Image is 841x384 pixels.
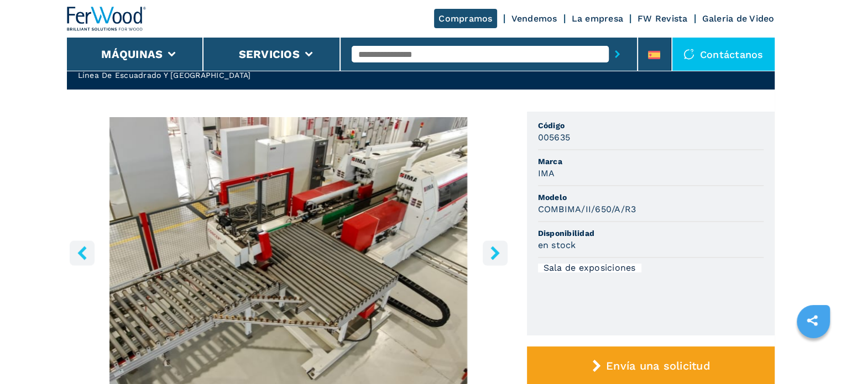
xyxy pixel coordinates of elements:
[606,359,711,372] span: Envía una solicitud
[609,41,626,67] button: submit-button
[798,307,826,334] a: sharethis
[511,13,557,24] a: Vendemos
[78,70,279,81] h2: Línea De Escuadrado Y [GEOGRAPHIC_DATA]
[101,48,163,61] button: Máquinas
[483,240,508,265] button: right-button
[638,13,688,24] a: FW Revista
[538,192,764,203] span: Modelo
[239,48,300,61] button: Servicios
[572,13,624,24] a: La empresa
[538,239,576,251] h3: en stock
[434,9,497,28] a: Compramos
[702,13,775,24] a: Galeria de Video
[672,38,775,71] div: Contáctanos
[794,334,833,376] iframe: Chat
[683,49,694,60] img: Contáctanos
[538,156,764,167] span: Marca
[538,228,764,239] span: Disponibilidad
[538,167,555,180] h3: IMA
[538,203,636,215] h3: COMBIMA/II/650/A/R3
[67,7,147,31] img: Ferwood
[538,120,764,131] span: Código
[538,264,641,272] div: Sala de exposiciones
[70,240,95,265] button: left-button
[538,131,571,144] h3: 005635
